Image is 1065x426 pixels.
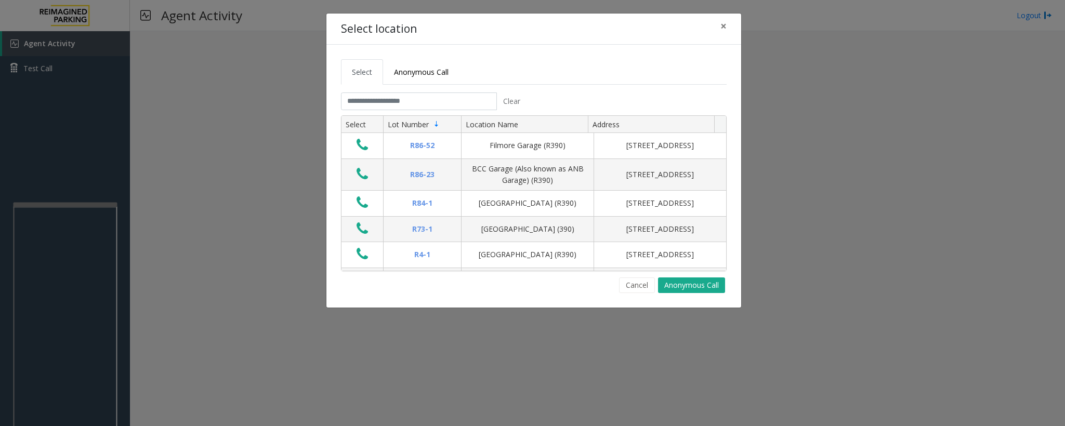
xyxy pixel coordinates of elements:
ul: Tabs [341,59,727,85]
div: Filmore Garage (R390) [468,140,587,151]
span: Address [593,119,620,129]
span: Location Name [466,119,518,129]
div: [GEOGRAPHIC_DATA] (390) [468,223,587,235]
span: Lot Number [388,119,429,129]
div: [STREET_ADDRESS] [600,223,720,235]
div: R86-52 [390,140,455,151]
button: Anonymous Call [658,277,725,293]
div: [GEOGRAPHIC_DATA] (R390) [468,197,587,209]
button: Clear [497,92,526,110]
button: Cancel [619,277,655,293]
div: R86-23 [390,169,455,180]
div: BCC Garage (Also known as ANB Garage) (R390) [468,163,587,187]
div: Data table [341,116,726,271]
th: Select [341,116,383,134]
span: Sortable [432,120,441,128]
span: × [720,19,727,33]
div: [STREET_ADDRESS] [600,140,720,151]
span: Select [352,67,372,77]
div: R4-1 [390,249,455,260]
span: Anonymous Call [394,67,449,77]
div: [STREET_ADDRESS] [600,169,720,180]
div: [STREET_ADDRESS] [600,249,720,260]
h4: Select location [341,21,417,37]
div: [GEOGRAPHIC_DATA] (R390) [468,249,587,260]
div: R73-1 [390,223,455,235]
div: [STREET_ADDRESS] [600,197,720,209]
button: Close [713,14,734,39]
div: R84-1 [390,197,455,209]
